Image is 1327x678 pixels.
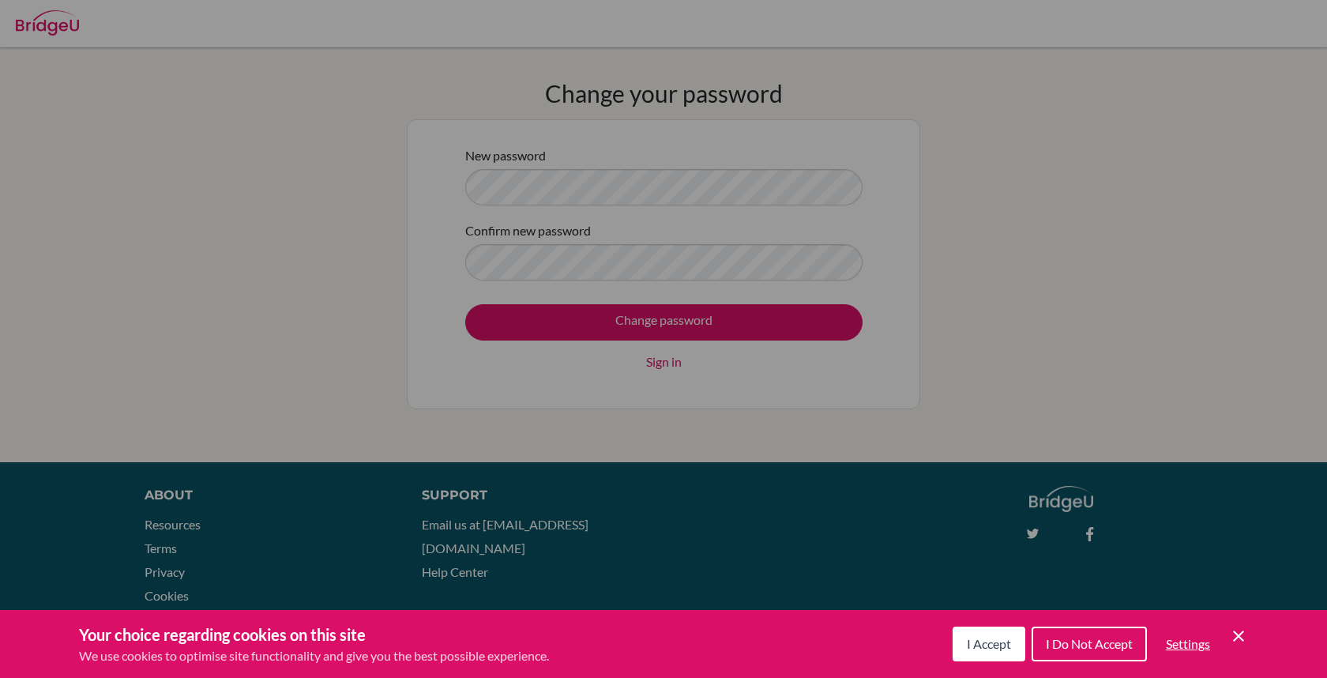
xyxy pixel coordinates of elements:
[1153,628,1223,660] button: Settings
[1166,636,1210,651] span: Settings
[1032,627,1147,661] button: I Do Not Accept
[953,627,1025,661] button: I Accept
[967,636,1011,651] span: I Accept
[79,623,549,646] h3: Your choice regarding cookies on this site
[79,646,549,665] p: We use cookies to optimise site functionality and give you the best possible experience.
[1046,636,1133,651] span: I Do Not Accept
[1229,627,1248,646] button: Save and close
